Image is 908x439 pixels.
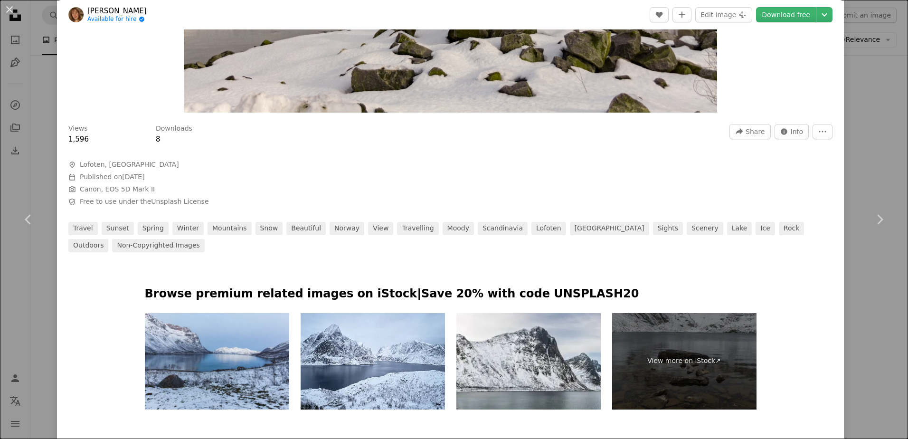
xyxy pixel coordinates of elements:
[570,222,649,235] a: [GEOGRAPHIC_DATA]
[208,222,252,235] a: mountains
[145,286,757,302] p: Browse premium related images on iStock | Save 20% with code UNSPLASH20
[443,222,474,235] a: moody
[87,6,147,16] a: [PERSON_NAME]
[612,313,757,410] a: View more on iStock↗
[156,135,161,143] span: 8
[255,222,283,235] a: snow
[687,222,723,235] a: scenery
[368,222,393,235] a: view
[68,222,98,235] a: travel
[816,7,832,22] button: Choose download size
[531,222,566,235] a: lofoten
[729,124,770,139] button: Share this image
[122,173,144,181] time: March 28, 2025 at 12:14:39 PM CDT
[653,222,683,235] a: sights
[138,222,169,235] a: spring
[156,124,192,134] h3: Downloads
[286,222,326,235] a: beautiful
[68,135,89,143] span: 1,596
[68,124,88,134] h3: Views
[87,16,147,23] a: Available for hire
[80,197,209,207] span: Free to use under the
[813,124,832,139] button: More Actions
[650,7,669,22] button: Like
[80,185,155,194] button: Canon, EOS 5D Mark II
[112,239,204,252] a: Non-copyrighted images
[746,124,765,139] span: Share
[102,222,134,235] a: sunset
[145,313,289,410] img: beautiful view over fjord. Tromso, Norway. Polar night. long shutter speed
[80,160,179,170] span: Lofoten, [GEOGRAPHIC_DATA]
[151,198,208,205] a: Unsplash License
[672,7,691,22] button: Add to Collection
[851,174,908,265] a: Next
[791,124,804,139] span: Info
[330,222,364,235] a: norway
[301,313,445,410] img: Landscape of winter lofoten taken from the drone
[456,313,601,410] img: Steinfjord
[397,222,438,235] a: travelling
[695,7,752,22] button: Edit image
[80,173,145,181] span: Published on
[756,7,816,22] a: Download free
[172,222,204,235] a: winter
[68,239,108,252] a: outdoors
[68,7,84,22] img: Go to Klaudia Borowiec's profile
[478,222,528,235] a: scandinavia
[779,222,804,235] a: rock
[756,222,775,235] a: ice
[727,222,752,235] a: lake
[775,124,809,139] button: Stats about this image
